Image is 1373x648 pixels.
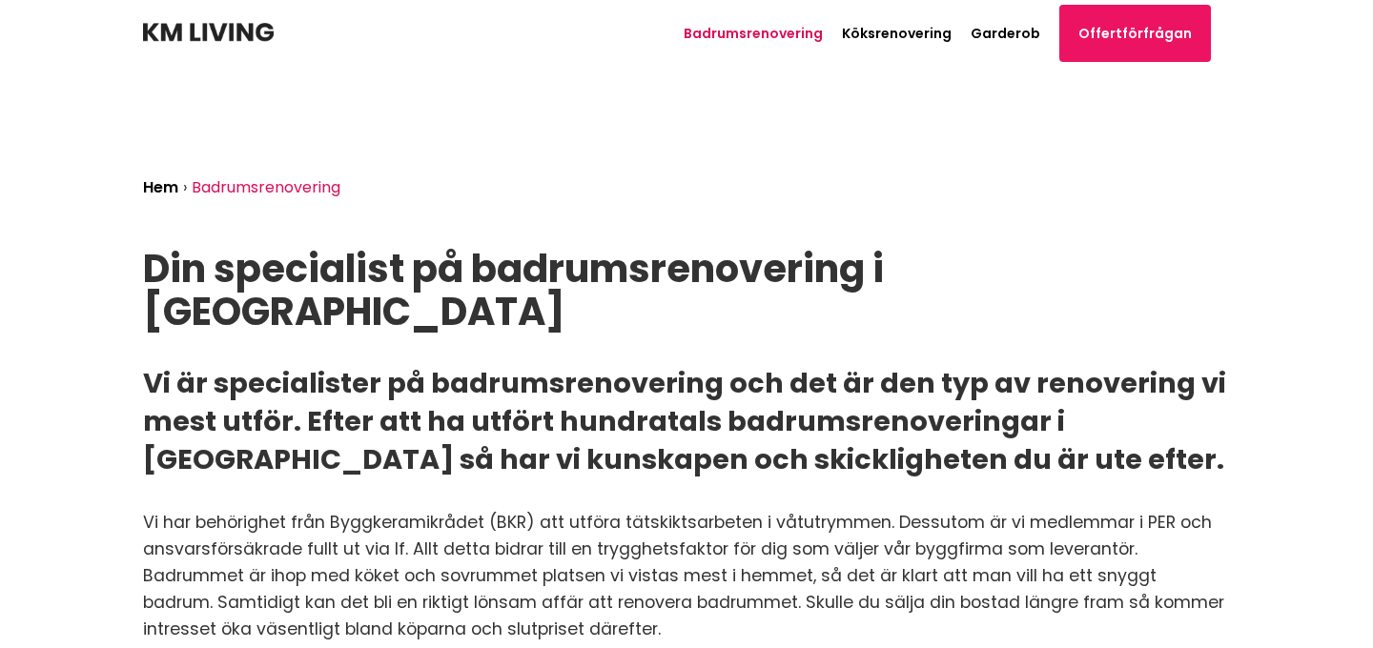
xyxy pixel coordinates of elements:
li: Badrumsrenovering [192,173,345,202]
a: Garderob [971,24,1040,43]
h1: Din specialist på badrumsrenovering i [GEOGRAPHIC_DATA] [143,248,1230,334]
a: Hem [143,176,178,198]
a: Köksrenovering [842,24,952,43]
img: KM Living [143,23,274,42]
a: Offertförfrågan [1059,5,1211,62]
h2: Vi är specialister på badrumsrenovering och det är den typ av renovering vi mest utför. Efter att... [143,364,1230,478]
p: Vi har behörighet från Byggkeramikrådet (BKR) att utföra tätskiktsarbeten i våtutrymmen. Dessutom... [143,509,1230,642]
li: › [183,173,192,202]
a: Badrumsrenovering [684,24,823,43]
